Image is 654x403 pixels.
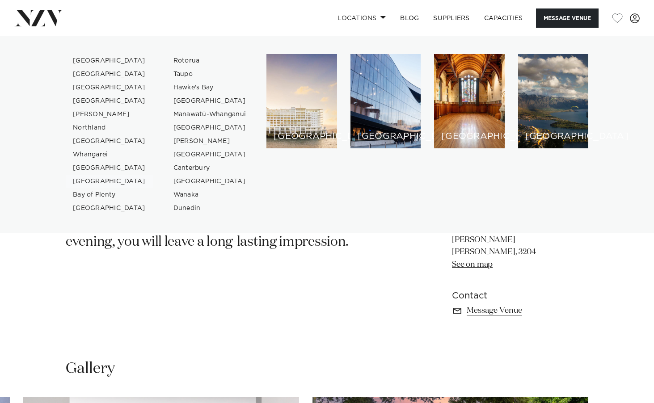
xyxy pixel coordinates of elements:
a: Wellington venues [GEOGRAPHIC_DATA] [350,54,421,148]
a: Northland [66,121,153,134]
a: [PERSON_NAME] [66,108,153,121]
h6: [GEOGRAPHIC_DATA] [358,132,414,141]
h6: [GEOGRAPHIC_DATA] [525,132,582,141]
a: Taupo [166,67,253,81]
a: See on map [452,260,493,269]
a: [GEOGRAPHIC_DATA] [166,148,253,161]
a: [GEOGRAPHIC_DATA] [66,67,153,81]
a: [GEOGRAPHIC_DATA] [166,94,253,108]
img: nzv-logo.png [14,10,63,26]
a: [GEOGRAPHIC_DATA] [66,175,153,188]
a: [GEOGRAPHIC_DATA] [66,94,153,108]
a: Whangarei [66,148,153,161]
a: Canterbury [166,161,253,175]
h6: [GEOGRAPHIC_DATA] [441,132,498,141]
a: [GEOGRAPHIC_DATA] [66,161,153,175]
a: SUPPLIERS [426,8,477,28]
p: [GEOGRAPHIC_DATA] [STREET_ADDRESS][PERSON_NAME] [PERSON_NAME], 3204 [452,209,588,271]
a: Manawatū-Whanganui [166,108,253,121]
a: Auckland venues [GEOGRAPHIC_DATA] [266,54,337,148]
a: [GEOGRAPHIC_DATA] [66,134,153,148]
a: Rotorua [166,54,253,67]
a: [GEOGRAPHIC_DATA] [66,81,153,94]
a: Dunedin [166,201,253,215]
a: Locations [330,8,393,28]
h6: Contact [452,289,588,302]
a: [PERSON_NAME] [166,134,253,148]
button: Message Venue [536,8,599,28]
a: BLOG [393,8,426,28]
a: Wanaka [166,188,253,201]
a: [GEOGRAPHIC_DATA] [66,54,153,67]
h2: Gallery [66,359,115,379]
a: Message Venue [452,304,588,317]
h6: [GEOGRAPHIC_DATA] [274,132,330,141]
a: [GEOGRAPHIC_DATA] [166,175,253,188]
a: [GEOGRAPHIC_DATA] [66,201,153,215]
a: Bay of Plenty [66,188,153,201]
a: Hawke's Bay [166,81,253,94]
a: Capacities [477,8,530,28]
a: Christchurch venues [GEOGRAPHIC_DATA] [434,54,505,148]
a: [GEOGRAPHIC_DATA] [166,121,253,134]
a: Queenstown venues [GEOGRAPHIC_DATA] [518,54,589,148]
